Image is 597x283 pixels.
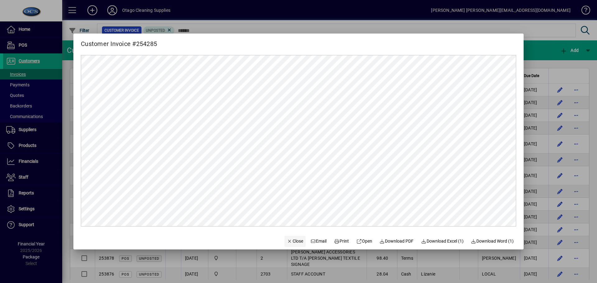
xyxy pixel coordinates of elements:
span: Close [287,238,303,244]
button: Email [308,236,329,247]
span: Download PDF [380,238,414,244]
span: Open [356,238,372,244]
span: Email [311,238,327,244]
a: Download PDF [377,236,416,247]
span: Print [334,238,349,244]
button: Print [331,236,351,247]
span: Download Excel (1) [421,238,464,244]
button: Close [285,236,306,247]
a: Open [354,236,375,247]
span: Download Word (1) [471,238,514,244]
h2: Customer Invoice #254285 [73,34,164,49]
button: Download Excel (1) [419,236,466,247]
button: Download Word (1) [469,236,516,247]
